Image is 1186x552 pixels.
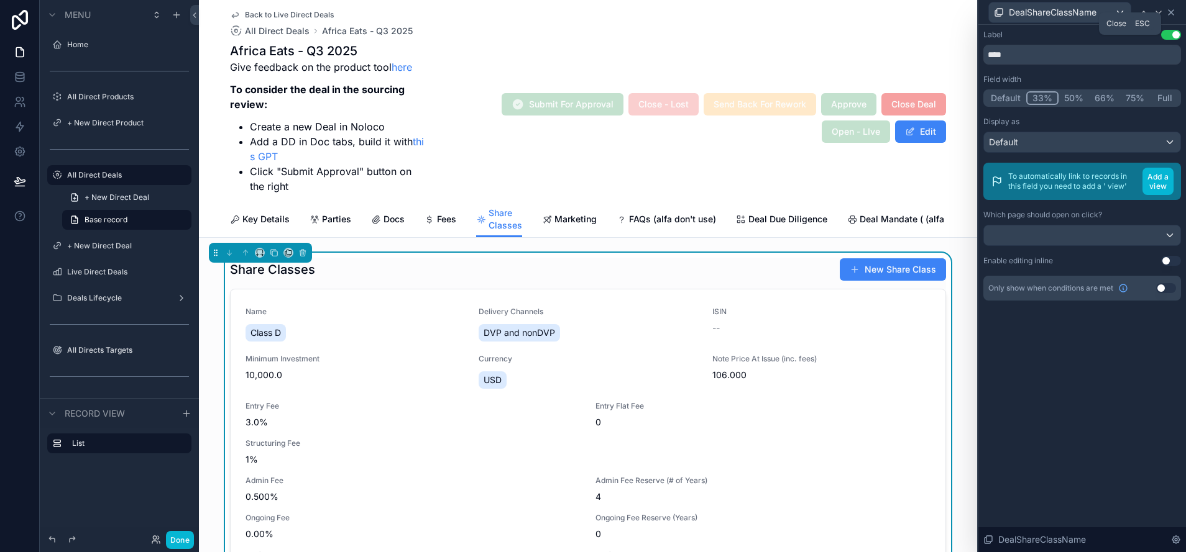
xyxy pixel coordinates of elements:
span: 0 [595,528,931,540]
span: Admin Fee [246,476,581,486]
button: New Share Class [840,258,946,281]
span: Menu [65,9,91,21]
span: Entry Fee [246,401,581,411]
span: Note Price At Issue (inc. fees) [712,354,931,364]
a: Docs [371,208,405,233]
span: Key Details [242,213,290,225]
label: Field width [983,75,1021,84]
span: Structuring Fee [246,438,931,448]
a: Africa Eats - Q3 2025 [322,25,413,37]
button: 66% [1089,91,1120,105]
span: Esc [1133,19,1152,29]
button: Done [166,531,194,549]
button: Full [1150,91,1179,105]
span: 1% [246,453,931,466]
span: FAQs (alfa don't use) [629,213,716,225]
label: Live Direct Deals [67,267,189,277]
label: + New Direct Deal [67,241,189,251]
span: Class D [251,327,281,339]
span: Share Classes [489,207,522,232]
label: Display as [983,117,1019,127]
span: Back to Live Direct Deals [245,10,334,20]
span: 10,000.0 [246,369,464,381]
span: DVP and nonDVP [484,327,555,339]
h1: Africa Eats - Q3 2025 [230,42,428,60]
span: 0.00% [246,528,581,540]
label: + New Direct Product [67,118,189,128]
span: 0 [595,416,931,428]
button: Default [983,132,1181,153]
span: Minimum Investment [246,354,464,364]
p: To automatically link to records in this field you need to add a ' view' [1008,171,1138,191]
span: All Direct Deals [245,25,310,37]
span: Deal Due Diligence [748,213,827,225]
span: Entry Flat Fee [595,401,931,411]
span: Deal Mandate ( (alfa don't use)) [860,213,991,225]
span: DealShareClassName [998,533,1086,546]
div: Enable editing inline [983,256,1053,266]
a: + New Direct Deal [62,188,191,207]
span: ISIN [712,307,931,317]
a: Deal Mandate ( (alfa don't use)) [847,208,991,233]
span: Close [1106,19,1126,29]
li: Add a DD in Doc tabs, build it with [250,134,428,164]
li: Click "Submit Approval" button on the right [250,164,428,194]
span: Delivery Channels [479,307,697,317]
span: Base record [85,215,127,225]
a: Base record [62,210,191,230]
span: -- [712,322,720,334]
label: List [72,438,182,448]
label: Which page should open on click? [983,210,1102,220]
span: USD [484,374,502,386]
span: Record view [65,407,125,420]
label: Deals Lifecycle [67,293,172,303]
button: 75% [1120,91,1150,105]
label: All Direct Deals [67,170,184,180]
span: Admin Fee Reserve (# of Years) [595,476,931,486]
a: Marketing [542,208,597,233]
button: Add a view [1142,168,1174,195]
button: Edit [895,120,946,143]
button: 33% [1026,91,1059,105]
label: Home [67,40,189,50]
a: Share Classes [476,202,522,238]
a: Back to Live Direct Deals [230,10,334,20]
span: Fees [437,213,456,225]
span: 4 [595,491,931,503]
label: All Fund Managers [67,397,189,407]
label: All Directs Targets [67,345,189,355]
a: All Direct Products [67,92,189,102]
span: Docs [384,213,405,225]
span: 106.000 [712,369,931,381]
span: + New Direct Deal [85,192,149,202]
button: Default [985,91,1026,105]
span: Ongoing Fee Reserve (Years) [595,513,931,523]
div: Label [983,30,1003,40]
span: Ongoing Fee [246,513,581,523]
span: DealShareClassName [1009,6,1096,19]
span: 3.0% [246,416,581,428]
p: Give feedback on the product tool [230,60,428,75]
a: FAQs (alfa don't use) [617,208,716,233]
a: here [392,61,412,73]
span: Only show when conditions are met [988,283,1113,293]
a: Parties [310,208,351,233]
h1: Share Classes [230,261,315,278]
strong: To consider the deal in the sourcing review: [230,83,405,111]
a: Fees [425,208,456,233]
span: Name [246,307,464,317]
a: Deal Due Diligence [736,208,827,233]
span: Default [989,136,1018,148]
a: All Direct Deals [230,25,310,37]
button: DealShareClassName [988,2,1131,23]
li: Create a new Deal in Noloco [250,119,428,134]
